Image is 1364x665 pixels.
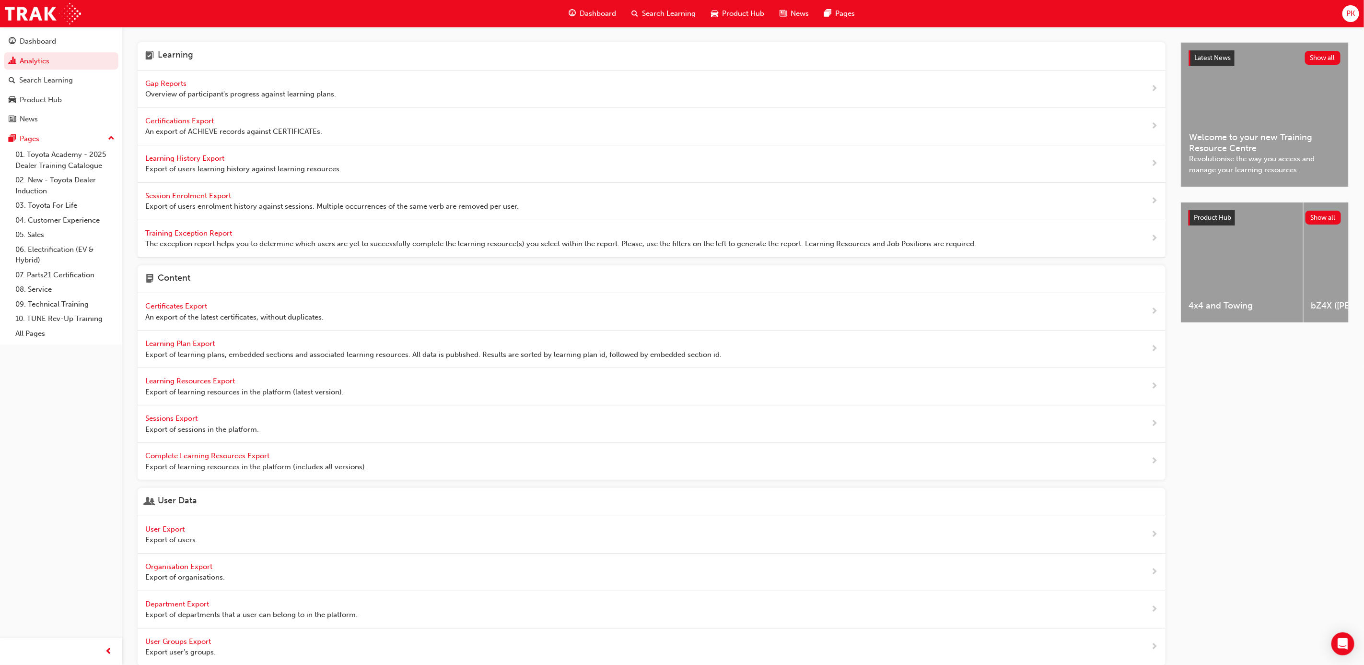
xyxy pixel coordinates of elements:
a: 06. Electrification (EV & Hybrid) [12,242,118,268]
span: up-icon [108,132,115,145]
a: Training Exception Report The exception report helps you to determine which users are yet to succ... [138,220,1166,258]
a: Learning Resources Export Export of learning resources in the platform (latest version).next-icon [138,368,1166,405]
img: Trak [5,3,81,24]
span: Export of users enrolment history against sessions. Multiple occurrences of the same verb are rem... [145,201,519,212]
span: Export of learning resources in the platform (includes all versions). [145,462,367,473]
span: next-icon [1151,566,1158,578]
span: next-icon [1151,195,1158,207]
a: Learning History Export Export of users learning history against learning resources.next-icon [138,145,1166,183]
h4: Learning [158,50,193,62]
a: Complete Learning Resources Export Export of learning resources in the platform (includes all ver... [138,443,1166,480]
span: next-icon [1151,343,1158,355]
span: next-icon [1151,455,1158,467]
span: next-icon [1151,120,1158,132]
a: Certifications Export An export of ACHIEVE records against CERTIFICATEs.next-icon [138,108,1166,145]
span: next-icon [1151,306,1158,318]
a: 08. Service [12,282,118,297]
span: car-icon [9,96,16,105]
a: Product Hub [4,91,118,109]
a: 07. Parts21 Certification [12,268,118,283]
span: An export of ACHIEVE records against CERTIFICATEs. [145,126,322,137]
a: 01. Toyota Academy - 2025 Dealer Training Catalogue [12,147,118,173]
span: Training Exception Report [145,229,234,237]
a: News [4,110,118,128]
span: Export of users. [145,534,198,546]
span: news-icon [9,115,16,124]
span: next-icon [1151,233,1158,245]
span: Organisation Export [145,562,214,571]
h4: User Data [158,496,197,508]
a: search-iconSearch Learning [624,4,703,24]
span: next-icon [1151,604,1158,616]
span: Learning History Export [145,154,226,163]
span: next-icon [1151,380,1158,392]
button: Show all [1305,51,1341,65]
span: next-icon [1151,529,1158,541]
span: User Groups Export [145,637,213,646]
a: guage-iconDashboard [561,4,624,24]
span: Gap Reports [145,79,188,88]
span: Pages [835,8,855,19]
a: car-iconProduct Hub [703,4,772,24]
a: 10. TUNE Rev-Up Training [12,311,118,326]
span: Export user's groups. [145,647,216,658]
span: Overview of participant's progress against learning plans. [145,89,336,100]
span: search-icon [9,76,15,85]
span: Export of users learning history against learning resources. [145,164,341,175]
a: Dashboard [4,33,118,50]
span: Search Learning [642,8,696,19]
button: Pages [4,130,118,148]
div: Pages [20,133,39,144]
span: Certifications Export [145,117,216,125]
a: Session Enrolment Export Export of users enrolment history against sessions. Multiple occurrences... [138,183,1166,220]
span: Complete Learning Resources Export [145,451,271,460]
button: Show all [1306,211,1341,225]
span: Export of organisations. [145,572,225,583]
span: pages-icon [824,8,831,20]
span: Session Enrolment Export [145,191,233,200]
span: next-icon [1151,641,1158,653]
span: next-icon [1151,418,1158,430]
a: pages-iconPages [816,4,863,24]
span: News [791,8,809,19]
span: Department Export [145,600,211,608]
div: News [20,114,38,125]
span: Learning Resources Export [145,377,237,385]
a: 05. Sales [12,227,118,242]
span: Product Hub [722,8,764,19]
span: search-icon [631,8,638,20]
span: Export of learning plans, embedded sections and associated learning resources. All data is publis... [145,349,722,360]
span: Product Hub [1194,214,1231,222]
span: guage-icon [569,8,576,20]
span: PK [1346,8,1355,19]
button: PK [1342,5,1359,22]
span: Latest News [1194,54,1231,62]
div: Dashboard [20,36,56,47]
span: news-icon [780,8,787,20]
h4: Content [158,273,190,285]
span: pages-icon [9,135,16,143]
a: Search Learning [4,71,118,89]
a: 02. New - Toyota Dealer Induction [12,173,118,198]
span: page-icon [145,273,154,285]
span: next-icon [1151,83,1158,95]
span: next-icon [1151,158,1158,170]
a: Latest NewsShow all [1189,50,1341,66]
span: Export of learning resources in the platform (latest version). [145,387,344,398]
a: 4x4 and Towing [1181,202,1303,322]
span: The exception report helps you to determine which users are yet to successfully complete the lear... [145,238,976,249]
a: Learning Plan Export Export of learning plans, embedded sections and associated learning resource... [138,331,1166,368]
span: Dashboard [580,8,616,19]
a: news-iconNews [772,4,816,24]
span: Welcome to your new Training Resource Centre [1189,132,1341,154]
span: Certificates Export [145,302,209,310]
span: Export of departments that a user can belong to in the platform. [145,609,358,620]
span: An export of the latest certificates, without duplicates. [145,312,324,323]
span: guage-icon [9,37,16,46]
a: Latest NewsShow allWelcome to your new Training Resource CentreRevolutionise the way you access a... [1181,42,1349,187]
span: car-icon [711,8,718,20]
a: 03. Toyota For Life [12,198,118,213]
a: Organisation Export Export of organisations.next-icon [138,554,1166,591]
span: 4x4 and Towing [1189,300,1295,311]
